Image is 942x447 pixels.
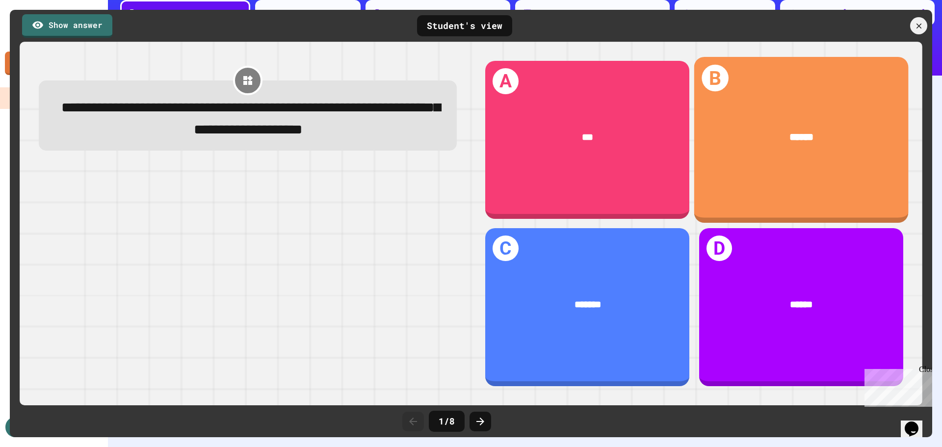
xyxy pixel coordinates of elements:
[22,14,112,38] a: Show answer
[706,236,732,261] h1: D
[493,236,518,261] h1: C
[901,408,932,437] iframe: chat widget
[861,365,932,407] iframe: chat widget
[493,68,518,94] h1: A
[702,65,729,92] h1: B
[417,15,512,36] div: Student's view
[429,411,465,432] div: 1 / 8
[4,4,68,62] div: Chat with us now!Close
